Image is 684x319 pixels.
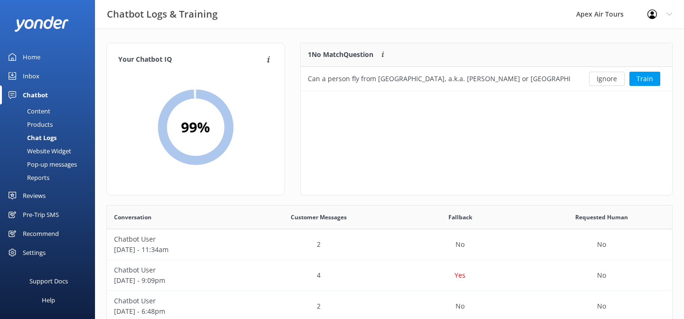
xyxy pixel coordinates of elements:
[308,49,373,60] p: 1 No Match Question
[6,171,95,184] a: Reports
[597,239,606,250] p: No
[589,72,625,86] button: Ignore
[6,144,71,158] div: Website Widget
[6,158,77,171] div: Pop-up messages
[107,7,218,22] h3: Chatbot Logs & Training
[456,239,465,250] p: No
[629,72,660,86] button: Train
[114,244,241,255] p: [DATE] - 11:34am
[6,131,57,144] div: Chat Logs
[448,213,472,222] span: Fallback
[6,144,95,158] a: Website Widget
[23,47,40,66] div: Home
[107,229,672,260] div: row
[6,118,95,131] a: Products
[317,239,321,250] p: 2
[181,116,210,139] h2: 99 %
[29,272,68,291] div: Support Docs
[114,213,152,222] span: Conversation
[301,67,672,91] div: row
[456,301,465,311] p: No
[23,224,59,243] div: Recommend
[42,291,55,310] div: Help
[291,213,347,222] span: Customer Messages
[6,118,53,131] div: Products
[114,306,241,317] p: [DATE] - 6:48pm
[317,301,321,311] p: 2
[23,186,46,205] div: Reviews
[107,260,672,291] div: row
[597,270,606,281] p: No
[23,85,48,104] div: Chatbot
[23,205,59,224] div: Pre-Trip SMS
[114,234,241,244] p: Chatbot User
[455,270,465,281] p: Yes
[317,270,321,281] p: 4
[308,74,570,84] div: Can a person fly from [GEOGRAPHIC_DATA], a.k.a. [PERSON_NAME] or [GEOGRAPHIC_DATA] to [GEOGRAPHIC...
[114,265,241,275] p: Chatbot User
[114,275,241,286] p: [DATE] - 9:09pm
[6,158,95,171] a: Pop-up messages
[114,296,241,306] p: Chatbot User
[6,131,95,144] a: Chat Logs
[597,301,606,311] p: No
[6,171,49,184] div: Reports
[23,66,39,85] div: Inbox
[6,104,50,118] div: Content
[14,16,69,32] img: yonder-white-logo.png
[575,213,628,222] span: Requested Human
[301,67,672,91] div: grid
[6,104,95,118] a: Content
[23,243,46,262] div: Settings
[118,55,264,65] h4: Your Chatbot IQ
